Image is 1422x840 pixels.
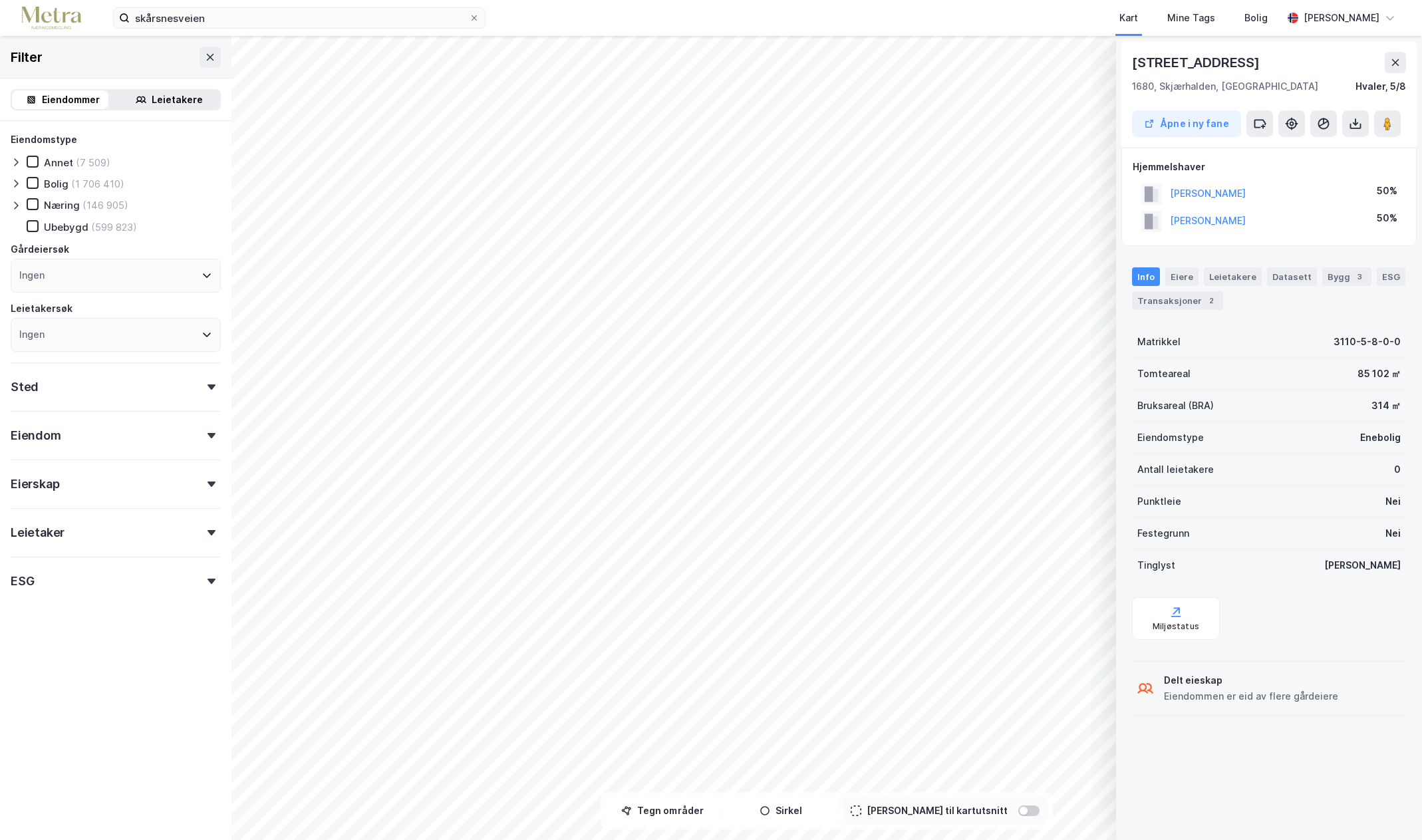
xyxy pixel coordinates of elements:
div: (1 706 410) [71,178,124,190]
div: Ubebygd [44,221,88,233]
div: Gårdeiersøk [11,241,69,257]
div: Tinglyst [1137,557,1175,573]
div: Antall leietakere [1137,462,1214,478]
div: Info [1132,267,1160,286]
div: Ingen [19,327,45,343]
div: 50% [1377,210,1397,226]
div: Matrikkel [1137,334,1181,350]
div: Nei [1385,493,1401,509]
div: Miljøstatus [1153,621,1199,632]
div: Eiendomstype [11,132,77,148]
div: 2 [1205,294,1218,307]
div: Punktleie [1137,493,1181,509]
div: Eiendom [11,428,61,444]
div: Kontrollprogram for chat [1355,776,1422,840]
div: Leietakere [1204,267,1262,286]
div: Annet [44,156,73,169]
img: metra-logo.256734c3b2bbffee19d4.png [21,7,81,30]
div: Eiere [1165,267,1199,286]
button: Tegn områder [606,797,719,824]
button: Sirkel [724,797,837,824]
div: Kart [1119,10,1138,26]
div: 3110-5-8-0-0 [1334,334,1401,350]
div: [PERSON_NAME] til kartutsnitt [867,803,1008,819]
div: Datasett [1267,267,1317,286]
div: 0 [1394,462,1401,478]
div: Sted [11,379,39,395]
div: Næring [44,199,80,211]
input: Søk på adresse, matrikkel, gårdeiere, leietakere eller personer [130,8,469,28]
div: Eiendommen er eid av flere gårdeiere [1164,688,1338,704]
div: Nei [1385,525,1401,541]
div: ESG [1377,267,1405,286]
div: 85 102 ㎡ [1357,366,1401,382]
div: Eiendommer [42,92,100,108]
div: ESG [11,573,34,589]
div: 314 ㎡ [1371,398,1401,414]
div: Mine Tags [1167,10,1215,26]
div: [PERSON_NAME] [1304,10,1379,26]
div: Hjemmelshaver [1133,159,1405,175]
div: Bygg [1322,267,1371,286]
div: Hvaler, 5/8 [1355,78,1406,94]
div: Bruksareal (BRA) [1137,398,1214,414]
div: (146 905) [82,199,128,211]
div: Eiendomstype [1137,430,1204,446]
div: [PERSON_NAME] [1324,557,1401,573]
div: Bolig [44,178,69,190]
div: Tomteareal [1137,366,1191,382]
div: Delt eieskap [1164,672,1338,688]
div: (7 509) [76,156,110,169]
div: Leietakersøk [11,301,72,317]
div: [STREET_ADDRESS] [1132,52,1262,73]
div: 1680, Skjærhalden, [GEOGRAPHIC_DATA] [1132,78,1318,94]
div: Eierskap [11,476,59,492]
div: (599 823) [91,221,137,233]
div: Bolig [1244,10,1268,26]
div: Ingen [19,267,45,283]
button: Åpne i ny fane [1132,110,1241,137]
div: Enebolig [1360,430,1401,446]
div: Leietakere [152,92,203,108]
div: Transaksjoner [1132,291,1223,310]
div: Leietaker [11,525,65,541]
div: 3 [1353,270,1366,283]
div: 50% [1377,183,1397,199]
iframe: Chat Widget [1355,776,1422,840]
div: Filter [11,47,43,68]
div: Festegrunn [1137,525,1189,541]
